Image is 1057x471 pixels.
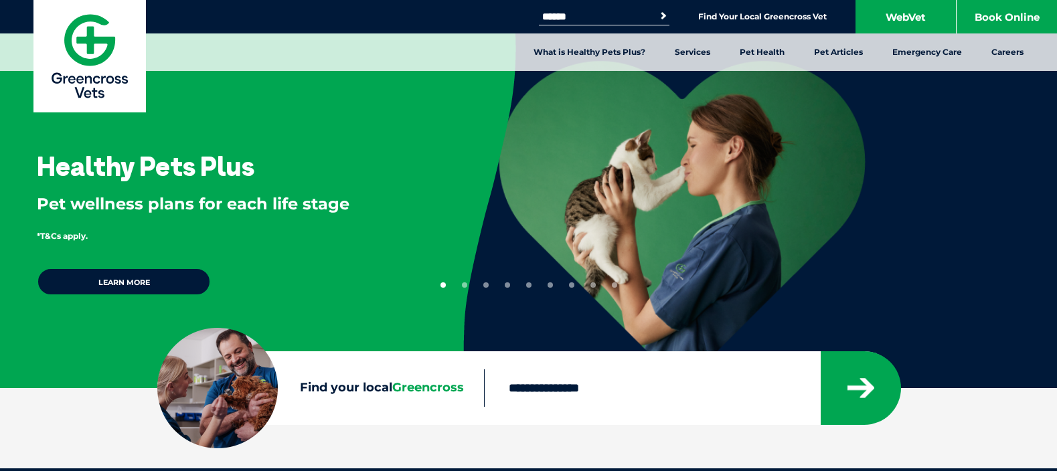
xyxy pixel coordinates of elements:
[483,282,489,288] button: 3 of 9
[37,193,420,215] p: Pet wellness plans for each life stage
[590,282,596,288] button: 8 of 9
[657,9,670,23] button: Search
[37,231,88,241] span: *T&Cs apply.
[392,380,464,395] span: Greencross
[440,282,446,288] button: 1 of 9
[548,282,553,288] button: 6 of 9
[37,153,254,179] h3: Healthy Pets Plus
[799,33,878,71] a: Pet Articles
[725,33,799,71] a: Pet Health
[519,33,660,71] a: What is Healthy Pets Plus?
[37,268,211,296] a: Learn more
[569,282,574,288] button: 7 of 9
[505,282,510,288] button: 4 of 9
[660,33,725,71] a: Services
[878,33,977,71] a: Emergency Care
[157,378,484,398] label: Find your local
[526,282,532,288] button: 5 of 9
[698,11,827,22] a: Find Your Local Greencross Vet
[977,33,1038,71] a: Careers
[612,282,617,288] button: 9 of 9
[462,282,467,288] button: 2 of 9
